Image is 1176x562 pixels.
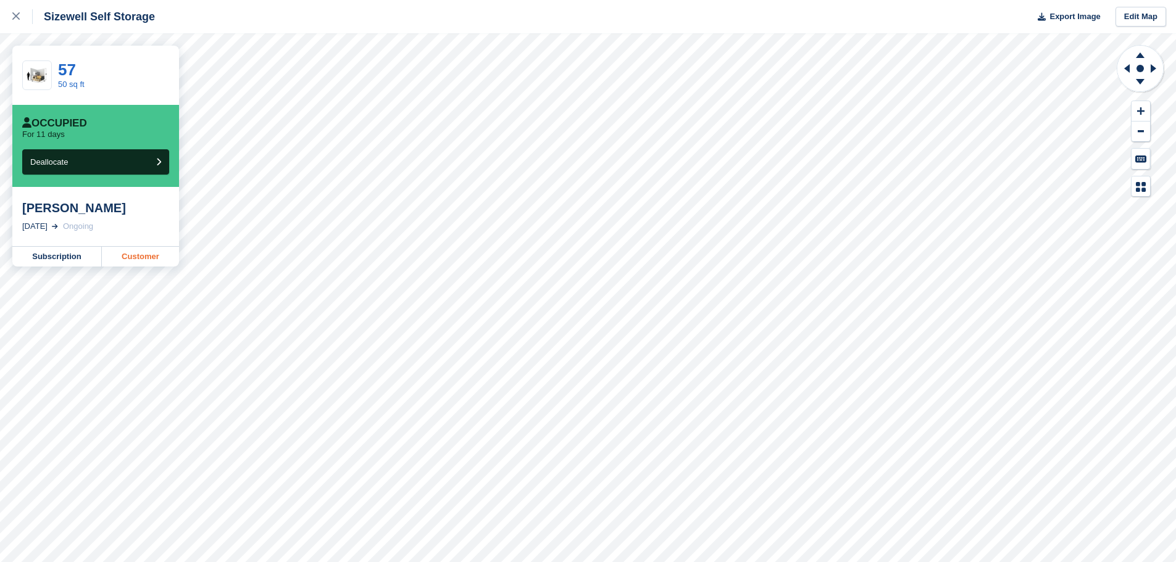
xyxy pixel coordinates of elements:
[1132,122,1150,142] button: Zoom Out
[52,224,58,229] img: arrow-right-light-icn-cde0832a797a2874e46488d9cf13f60e5c3a73dbe684e267c42b8395dfbc2abf.svg
[102,247,179,267] a: Customer
[22,200,169,215] div: [PERSON_NAME]
[1132,101,1150,122] button: Zoom In
[23,65,51,86] img: 50.jpg
[1132,149,1150,169] button: Keyboard Shortcuts
[58,60,76,79] a: 57
[1049,10,1100,23] span: Export Image
[33,9,155,24] div: Sizewell Self Storage
[22,149,169,175] button: Deallocate
[22,117,87,130] div: Occupied
[63,220,93,233] div: Ongoing
[30,157,68,167] span: Deallocate
[58,80,85,89] a: 50 sq ft
[22,220,48,233] div: [DATE]
[12,247,102,267] a: Subscription
[22,130,65,139] p: For 11 days
[1132,176,1150,197] button: Map Legend
[1030,7,1101,27] button: Export Image
[1116,7,1166,27] a: Edit Map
